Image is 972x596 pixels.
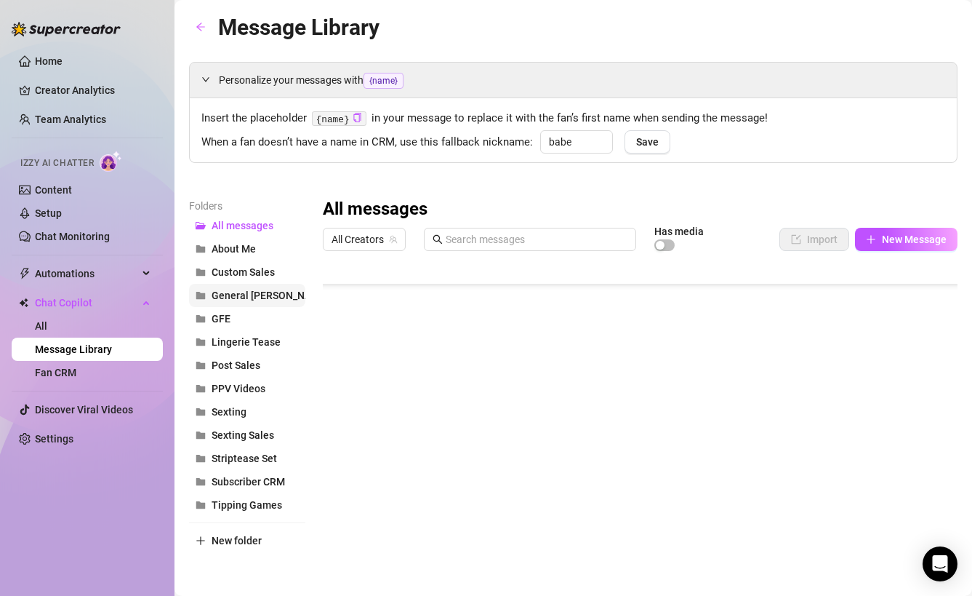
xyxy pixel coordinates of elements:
[636,136,659,148] span: Save
[189,447,305,470] button: Striptease Set
[866,234,876,245] span: plus
[196,477,206,487] span: folder
[35,367,76,378] a: Fan CRM
[212,220,273,231] span: All messages
[189,354,305,377] button: Post Sales
[35,114,106,125] a: Team Analytics
[323,198,427,221] h3: All messages
[196,407,206,417] span: folder
[353,113,362,124] button: Click to Copy
[189,424,305,447] button: Sexting Sales
[189,529,305,552] button: New folder
[353,113,362,122] span: copy
[12,22,121,36] img: logo-BBDzfeDw.svg
[189,400,305,424] button: Sexting
[201,75,210,84] span: expanded
[312,111,366,127] code: {name}
[35,404,133,416] a: Discover Viral Videos
[189,198,305,214] article: Folders
[219,72,945,89] span: Personalize your messages with
[100,151,122,172] img: AI Chatter
[189,470,305,493] button: Subscriber CRM
[19,268,31,279] span: thunderbolt
[35,262,138,285] span: Automations
[364,73,403,89] span: {name}
[196,267,206,277] span: folder
[196,337,206,347] span: folder
[190,63,957,98] div: Personalize your messages with{name}
[212,499,282,511] span: Tipping Games
[35,55,63,67] a: Home
[196,314,206,324] span: folder
[212,290,329,301] span: General [PERSON_NAME]
[196,220,206,231] span: folder-open
[212,359,260,371] span: Post Sales
[35,291,138,314] span: Chat Copilot
[20,156,94,170] span: Izzy AI Chatter
[196,430,206,440] span: folder
[35,231,110,242] a: Chat Monitoring
[433,234,443,245] span: search
[212,476,285,488] span: Subscriber CRM
[196,384,206,394] span: folder
[35,207,62,219] a: Setup
[654,227,704,236] article: Has media
[201,110,945,127] span: Insert the placeholder in your message to replace it with the fan’s first name when sending the m...
[212,429,274,441] span: Sexting Sales
[189,307,305,330] button: GFE
[218,10,379,44] article: Message Library
[189,330,305,354] button: Lingerie Tease
[196,500,206,510] span: folder
[196,453,206,464] span: folder
[201,134,533,151] span: When a fan doesn’t have a name in CRM, use this fallback nickname:
[389,235,398,244] span: team
[196,22,206,32] span: arrow-left
[35,343,112,355] a: Message Library
[196,244,206,254] span: folder
[882,234,947,245] span: New Message
[35,79,151,102] a: Creator Analytics
[332,229,397,250] span: All Creators
[35,184,72,196] a: Content
[212,453,277,464] span: Striptease Set
[196,290,206,301] span: folder
[779,228,849,251] button: Import
[35,320,47,332] a: All
[189,493,305,517] button: Tipping Games
[212,243,256,255] span: About Me
[196,536,206,546] span: plus
[212,383,265,394] span: PPV Videos
[212,406,246,418] span: Sexting
[189,237,305,261] button: About Me
[189,261,305,284] button: Custom Sales
[35,433,73,445] a: Settings
[446,231,627,247] input: Search messages
[923,547,957,581] div: Open Intercom Messenger
[196,360,206,370] span: folder
[212,266,275,278] span: Custom Sales
[212,313,230,325] span: GFE
[212,535,262,547] span: New folder
[212,336,281,348] span: Lingerie Tease
[189,377,305,400] button: PPV Videos
[855,228,957,251] button: New Message
[189,214,305,237] button: All messages
[189,284,305,307] button: General [PERSON_NAME]
[19,298,28,308] img: Chat Copilot
[624,130,670,154] button: Save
